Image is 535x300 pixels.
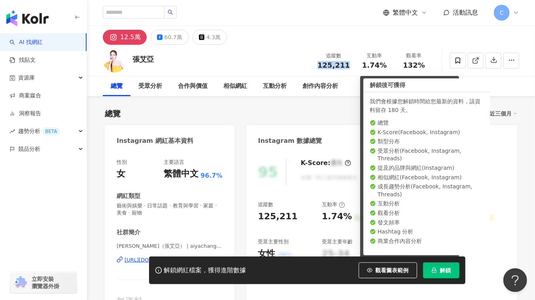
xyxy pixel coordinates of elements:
img: logo [6,10,49,26]
div: 4.3萬 [206,32,221,43]
div: 張艾亞 [132,54,154,64]
div: 60.7萬 [164,32,182,43]
li: 發文頻率 [370,218,484,226]
div: 解鎖網紅檔案，獲得進階數據 [164,266,246,275]
span: 1.74% [362,61,387,69]
div: BETA [42,127,60,135]
div: 總覽 [105,108,121,119]
div: 女 [117,168,125,180]
span: 立即安裝 瀏覽器外掛 [32,275,59,290]
div: 性別 [117,159,127,166]
button: 12.5萬 [103,30,147,45]
span: 趨勢分析 [18,122,60,140]
a: chrome extension立即安裝 瀏覽器外掛 [10,272,77,293]
div: 社群簡介 [117,228,140,237]
li: 總覽 [370,119,484,127]
div: Instagram 網紅基本資料 [117,137,193,145]
li: 相似網紅 ( Facebook, Instagram ) [370,173,484,181]
div: 1.74% [322,211,352,223]
span: rise [9,129,15,134]
img: chrome extension [13,276,28,289]
li: 提及的品牌與網紅 ( Instagram ) [370,164,484,172]
div: 相似網紅 [223,82,247,91]
div: 125,211 [258,211,298,223]
div: 我們會根據您解鎖時間給您最新的資料，該資料留存 180 天。 [370,97,484,114]
div: 受眾主要性別 [258,238,289,245]
li: 互動分析 [370,200,484,208]
span: 觀看圖表範例 [376,267,409,273]
span: 資源庫 [18,69,35,87]
span: 活動訊息 [453,9,478,16]
span: [PERSON_NAME]（張艾亞） | aiyachang1988 [117,243,223,250]
li: Hashtag 分析 [370,228,484,236]
div: 觀看率 [399,52,429,60]
div: 追蹤數 [318,52,350,60]
div: 繁體中文 [164,168,198,180]
span: 125,211 [318,61,350,69]
a: 洞察報告 [9,110,41,118]
div: Instagram 數據總覽 [258,137,322,145]
button: 觀看圖表範例 [359,262,417,278]
div: 總覽 [111,82,123,91]
span: 解鎖 [440,267,451,273]
div: 創作內容分析 [302,82,338,91]
span: 繁體中文 [393,8,418,17]
a: searchAI 找網紅 [9,38,43,46]
li: 商業合作內容分析 [370,237,484,245]
div: 互動率 [322,201,345,208]
div: 近三個月 [490,108,517,119]
div: 12.5萬 [120,32,141,43]
li: 成長趨勢分析 ( Facebook, Instagram, Threads ) [370,183,484,198]
button: 解鎖 [423,262,459,278]
span: 132% [403,61,425,69]
div: 互動率 [359,52,389,60]
li: 受眾分析 ( Facebook, Instagram, Threads ) [370,147,484,162]
div: 合作與價值 [178,82,208,91]
a: 找貼文 [9,56,36,64]
div: 受眾主要年齡 [322,238,353,245]
div: 網紅類型 [117,192,140,200]
span: 96.7% [200,171,223,180]
span: 藝術與娛樂 · 日常話題 · 教育與學習 · 家庭 · 美食 · 寵物 [117,202,223,216]
button: 4.3萬 [193,30,227,45]
span: search [168,9,173,15]
li: 觀看分析 [370,209,484,217]
div: K-Score : [301,159,351,167]
div: 解鎖後可獲得 [363,78,490,92]
div: 受眾分析 [138,82,162,91]
div: 追蹤數 [258,201,274,208]
a: 商案媒合 [9,92,41,100]
div: 女性 [258,248,276,260]
button: 60.7萬 [151,30,189,45]
img: KOL Avatar [103,49,127,72]
span: lock [431,268,437,273]
li: K-Score ( Facebook, Instagram ) [370,128,484,136]
div: 互動分析 [263,82,287,91]
span: C [500,8,504,17]
div: 主要語言 [164,159,184,166]
li: 類型分布 [370,138,484,146]
span: 競品分析 [18,140,40,158]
